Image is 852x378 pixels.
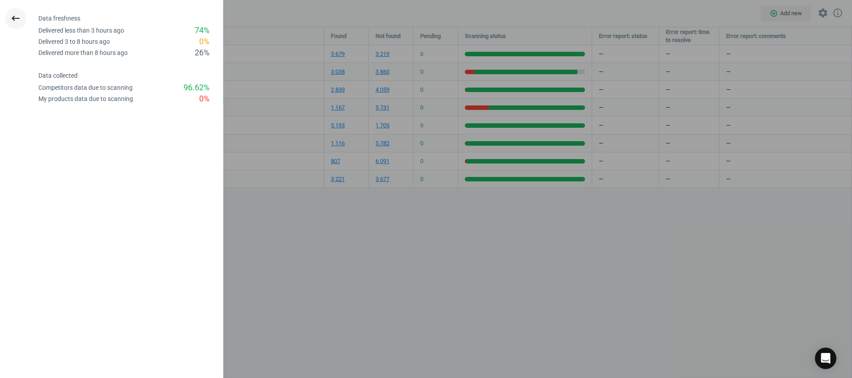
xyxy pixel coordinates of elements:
[38,49,128,57] div: Delivered more than 8 hours ago
[199,93,209,105] div: 0 %
[184,82,209,93] div: 96.62 %
[195,47,209,59] div: 26 %
[38,84,133,92] div: Competitors data due to scanning
[5,8,26,29] button: keyboard_backspace
[38,72,223,80] h4: Data collected
[195,25,209,36] div: 74 %
[38,15,223,22] h4: Data freshness
[10,13,21,24] i: keyboard_backspace
[199,36,209,47] div: 0 %
[38,95,133,103] div: My products data due to scanning
[38,38,110,46] div: Delivered 3 to 8 hours ago
[38,26,124,35] div: Delivered less than 3 hours ago
[815,348,836,369] div: Open Intercom Messenger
